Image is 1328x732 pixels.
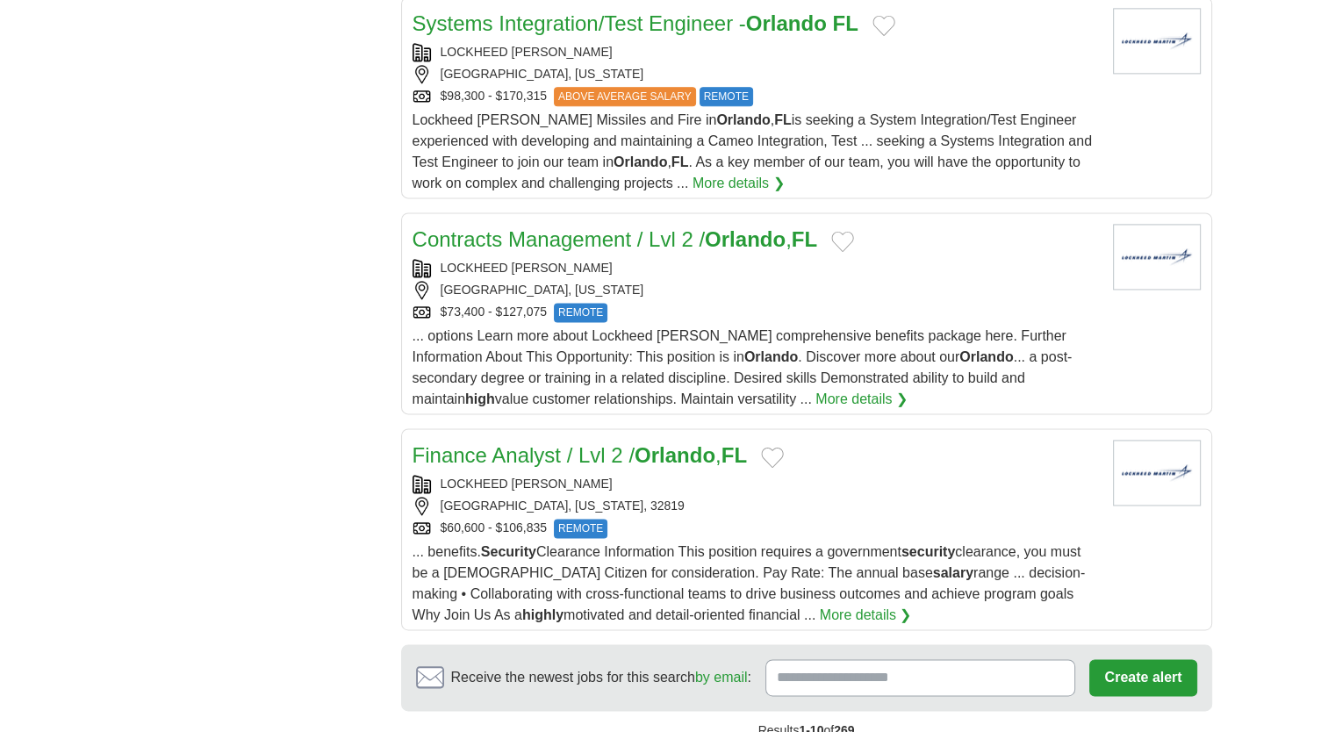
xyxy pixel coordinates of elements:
[413,544,1086,622] span: ... benefits. Clearance Information This position requires a government clearance, you must be a ...
[413,519,1099,538] div: $60,600 - $106,835
[700,87,753,106] span: REMOTE
[1089,659,1196,696] button: Create alert
[1113,8,1201,74] img: Lockheed Martin logo
[792,227,817,251] strong: FL
[413,281,1099,299] div: [GEOGRAPHIC_DATA], [US_STATE]
[413,112,1092,190] span: Lockheed [PERSON_NAME] Missiles and Fire in , is seeking a System Integration/Test Engineer exper...
[451,667,751,688] span: Receive the newest jobs for this search :
[413,87,1099,106] div: $98,300 - $170,315
[635,443,715,467] strong: Orlando
[815,389,908,410] a: More details ❯
[705,227,786,251] strong: Orlando
[744,349,798,364] strong: Orlando
[441,477,613,491] a: LOCKHEED [PERSON_NAME]
[413,328,1073,406] span: ... options Learn more about Lockheed [PERSON_NAME] comprehensive benefits package here. Further ...
[554,87,696,106] span: ABOVE AVERAGE SALARY
[413,11,858,35] a: Systems Integration/Test Engineer -Orlando FL
[554,303,607,322] span: REMOTE
[614,154,667,169] strong: Orlando
[1113,224,1201,290] img: Lockheed Martin logo
[554,519,607,538] span: REMOTE
[872,15,895,36] button: Add to favorite jobs
[671,154,689,169] strong: FL
[820,605,912,626] a: More details ❯
[413,227,818,251] a: Contracts Management / Lvl 2 /Orlando,FL
[695,670,748,685] a: by email
[746,11,827,35] strong: Orlando
[481,544,536,559] strong: Security
[831,231,854,252] button: Add to favorite jobs
[721,443,747,467] strong: FL
[413,65,1099,83] div: [GEOGRAPHIC_DATA], [US_STATE]
[465,391,495,406] strong: high
[693,173,785,194] a: More details ❯
[413,443,747,467] a: Finance Analyst / Lvl 2 /Orlando,FL
[959,349,1013,364] strong: Orlando
[441,261,613,275] a: LOCKHEED [PERSON_NAME]
[522,607,564,622] strong: highly
[716,112,770,127] strong: Orlando
[413,497,1099,515] div: [GEOGRAPHIC_DATA], [US_STATE], 32819
[901,544,955,559] strong: security
[1113,440,1201,506] img: Lockheed Martin logo
[832,11,858,35] strong: FL
[441,45,613,59] a: LOCKHEED [PERSON_NAME]
[933,565,973,580] strong: salary
[413,303,1099,322] div: $73,400 - $127,075
[761,447,784,468] button: Add to favorite jobs
[774,112,792,127] strong: FL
